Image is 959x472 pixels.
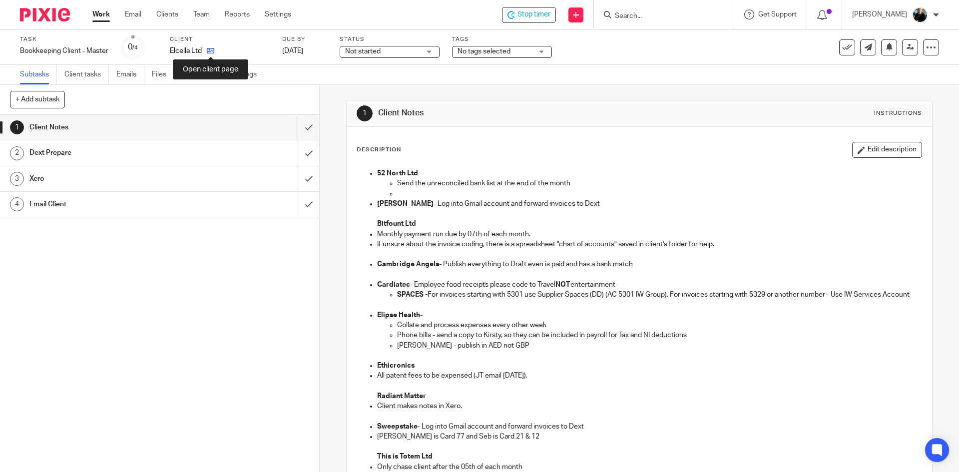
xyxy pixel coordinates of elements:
a: Emails [116,65,144,84]
div: Instructions [874,109,922,117]
input: Search [614,12,704,21]
strong: NOT [555,281,570,288]
a: Client tasks [64,65,109,84]
p: [PERSON_NAME] is Card 77 and Seb is Card 21 & 12 [377,432,921,442]
div: 1 [10,120,24,134]
label: Status [340,35,440,43]
p: Client makes notes in Xero. [377,401,921,411]
span: Get Support [758,11,797,18]
p: - [377,310,921,320]
strong: Cardiatec [377,281,410,288]
div: 0 [128,41,138,53]
label: Due by [282,35,327,43]
p: Description [357,146,401,154]
a: Subtasks [20,65,57,84]
label: Task [20,35,108,43]
a: Team [193,9,210,19]
strong: [PERSON_NAME] [377,200,434,207]
p: For invoices starting with 5301 use Supplier Spaces (DD) (AC 5301 IW Group). For invoices startin... [397,290,921,300]
p: - Log into Gmail account and forward invoices to Dext [377,422,921,432]
a: Notes (0) [182,65,218,84]
div: Elcella Ltd - Bookkeeping Client - Master [502,7,556,23]
a: Reports [225,9,250,19]
p: - Log into Gmail account and forward invoices to Dext [377,199,921,209]
strong: 52 North Ltd [377,170,418,177]
label: Client [170,35,270,43]
div: 2 [10,146,24,160]
p: Send the unreconciled bank list at the end of the month [397,178,921,188]
div: 1 [357,105,373,121]
h1: Xero [29,171,202,186]
div: Bookkeeping Client - Master [20,46,108,56]
small: /4 [132,45,138,50]
strong: Bitfount Ltd [377,220,416,227]
span: [DATE] [282,47,303,54]
img: nicky-partington.jpg [912,7,928,23]
p: If unsure about the invoice coding, there is a spreadsheet "chart of accounts" saved in client's ... [377,239,921,249]
a: Clients [156,9,178,19]
p: Monthly payment run due by 07th of each month. [377,229,921,239]
strong: Ethicronics [377,362,415,369]
p: [PERSON_NAME] - publish in AED not GBP [397,341,921,351]
span: Not started [345,48,381,55]
p: Elcella Ltd [170,46,202,56]
button: Edit description [852,142,922,158]
p: Collate and process expenses every other week [397,320,921,330]
h1: Email Client [29,197,202,212]
div: 4 [10,197,24,211]
p: - Employee food receipts please code to Travel entertainment- [377,280,921,290]
span: Stop timer [517,9,550,20]
strong: SPACES - [397,291,428,298]
a: Work [92,9,110,19]
p: Only chase client after the 05th of each month [377,462,921,472]
h1: Client Notes [378,108,661,118]
p: - Publish everything to Draft even is paid and has a bank match [377,259,921,269]
strong: Elipse Health [377,312,420,319]
a: Files [152,65,174,84]
p: Phone bills - send a copy to Kirsty, so they can be included in payroll for Tax and NI deductions [397,330,921,340]
strong: Radiant Matter [377,393,426,400]
h1: Client Notes [29,120,202,135]
strong: This is Totem Ltd [377,453,433,460]
strong: Sweepstake [377,423,418,430]
strong: Cambridge Angels [377,261,439,268]
a: Settings [265,9,291,19]
span: No tags selected [458,48,510,55]
label: Tags [452,35,552,43]
p: All patent fees to be expensed (JT email [DATE]). [377,371,921,381]
h1: Dext Prepare [29,145,202,160]
button: + Add subtask [10,91,65,108]
a: Email [125,9,141,19]
img: Pixie [20,8,70,21]
div: 3 [10,172,24,186]
a: Audit logs [226,65,264,84]
p: [PERSON_NAME] [852,9,907,19]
